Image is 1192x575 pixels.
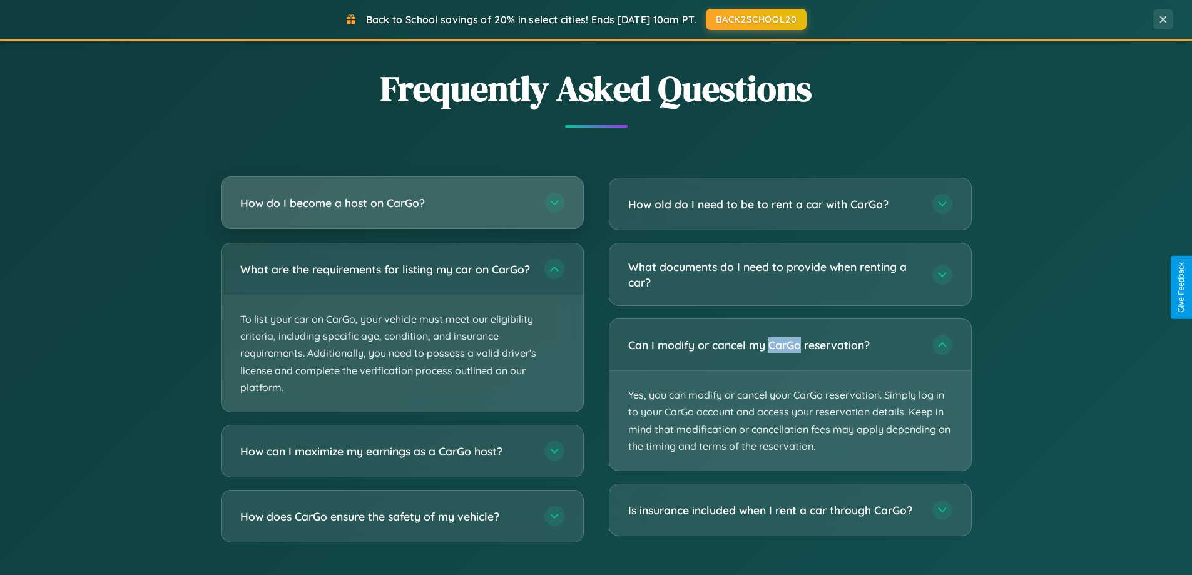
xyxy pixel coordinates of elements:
h3: How do I become a host on CarGo? [240,195,532,211]
p: Yes, you can modify or cancel your CarGo reservation. Simply log in to your CarGo account and acc... [609,371,971,471]
button: BACK2SCHOOL20 [706,9,807,30]
h3: What documents do I need to provide when renting a car? [628,259,920,290]
p: To list your car on CarGo, your vehicle must meet our eligibility criteria, including specific ag... [222,295,583,412]
h2: Frequently Asked Questions [221,64,972,113]
h3: How old do I need to be to rent a car with CarGo? [628,196,920,212]
h3: What are the requirements for listing my car on CarGo? [240,262,532,277]
div: Give Feedback [1177,262,1186,313]
h3: Is insurance included when I rent a car through CarGo? [628,502,920,518]
h3: How does CarGo ensure the safety of my vehicle? [240,509,532,524]
h3: How can I maximize my earnings as a CarGo host? [240,444,532,459]
h3: Can I modify or cancel my CarGo reservation? [628,337,920,353]
span: Back to School savings of 20% in select cities! Ends [DATE] 10am PT. [366,13,696,26]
